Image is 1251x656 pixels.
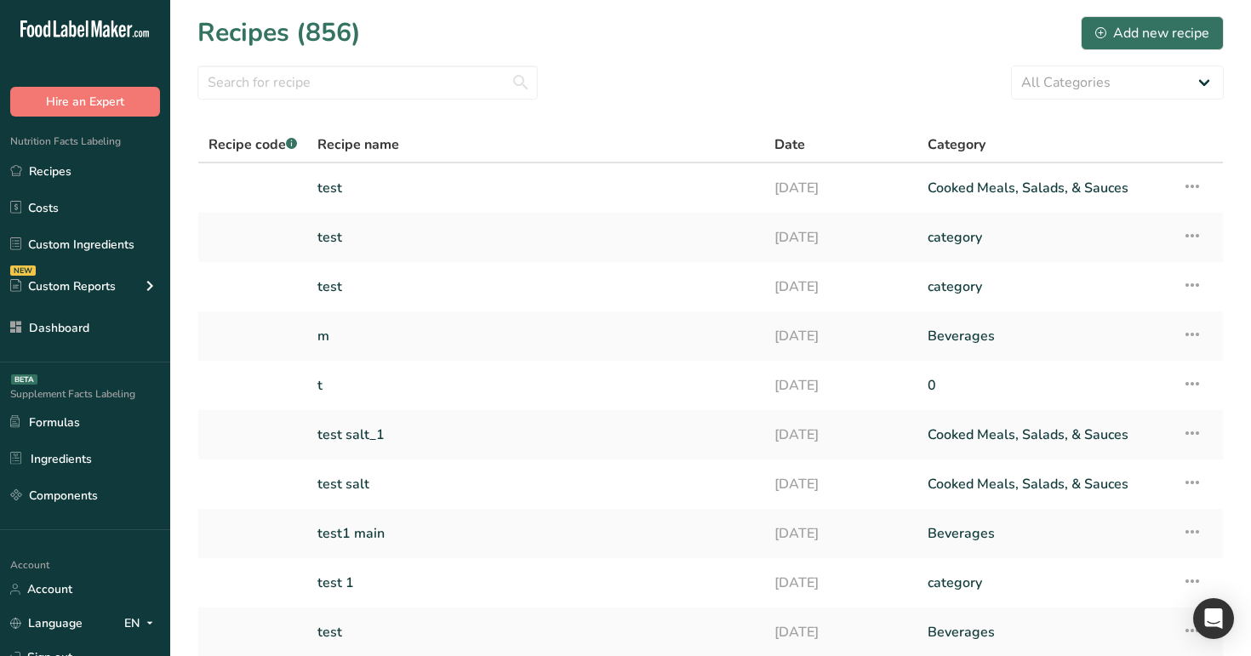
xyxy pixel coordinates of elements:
div: NEW [10,265,36,276]
a: [DATE] [774,318,907,354]
span: Category [928,134,985,155]
a: m [317,318,754,354]
a: Beverages [928,614,1162,650]
a: t [317,368,754,403]
a: test salt_1 [317,417,754,453]
a: category [928,269,1162,305]
a: test 1 [317,565,754,601]
span: Recipe name [317,134,399,155]
a: [DATE] [774,565,907,601]
a: Beverages [928,516,1162,551]
h1: Recipes (856) [197,14,361,52]
a: Beverages [928,318,1162,354]
a: test [317,269,754,305]
a: category [928,565,1162,601]
a: test [317,170,754,206]
a: [DATE] [774,368,907,403]
div: Add new recipe [1095,23,1209,43]
a: [DATE] [774,220,907,255]
a: test salt [317,466,754,502]
a: [DATE] [774,417,907,453]
a: test [317,614,754,650]
div: EN [124,613,160,634]
a: Cooked Meals, Salads, & Sauces [928,170,1162,206]
span: Date [774,134,805,155]
div: BETA [11,374,37,385]
a: [DATE] [774,614,907,650]
button: Add new recipe [1081,16,1224,50]
a: [DATE] [774,269,907,305]
div: Custom Reports [10,277,116,295]
a: [DATE] [774,466,907,502]
span: Recipe code [208,135,297,154]
a: Cooked Meals, Salads, & Sauces [928,417,1162,453]
a: test [317,220,754,255]
a: category [928,220,1162,255]
a: [DATE] [774,516,907,551]
a: Language [10,608,83,638]
a: [DATE] [774,170,907,206]
button: Hire an Expert [10,87,160,117]
a: test1 main [317,516,754,551]
input: Search for recipe [197,66,538,100]
a: 0 [928,368,1162,403]
div: Open Intercom Messenger [1193,598,1234,639]
a: Cooked Meals, Salads, & Sauces [928,466,1162,502]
